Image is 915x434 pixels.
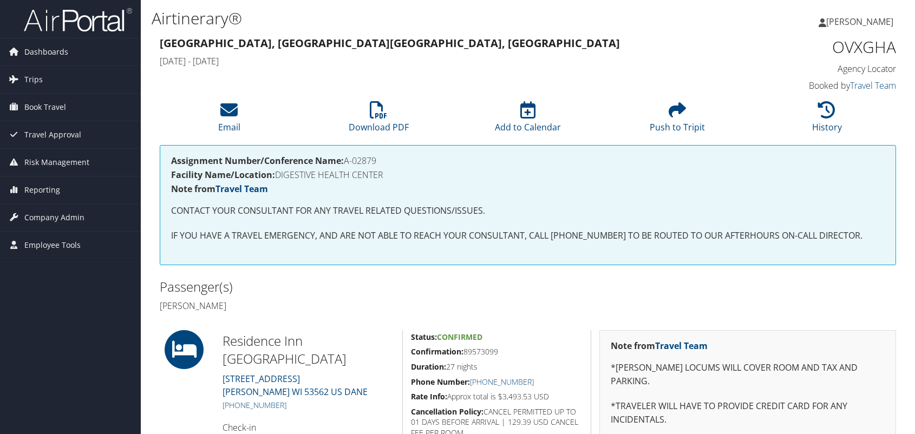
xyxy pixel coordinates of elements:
[495,107,561,133] a: Add to Calendar
[724,80,897,91] h4: Booked by
[411,361,583,372] h5: 27 nights
[215,183,268,195] a: Travel Team
[160,36,620,50] strong: [GEOGRAPHIC_DATA], [GEOGRAPHIC_DATA] [GEOGRAPHIC_DATA], [GEOGRAPHIC_DATA]
[223,373,368,398] a: [STREET_ADDRESS][PERSON_NAME] WI 53562 US DANE
[411,346,583,357] h5: 89573099
[411,332,437,342] strong: Status:
[171,204,885,218] p: CONTACT YOUR CONSULTANT FOR ANY TRAVEL RELATED QUESTIONS/ISSUES.
[24,66,43,93] span: Trips
[24,121,81,148] span: Travel Approval
[160,55,708,67] h4: [DATE] - [DATE]
[24,232,81,259] span: Employee Tools
[611,340,708,352] strong: Note from
[223,400,286,410] a: [PHONE_NUMBER]
[218,107,240,133] a: Email
[411,346,463,357] strong: Confirmation:
[812,107,842,133] a: History
[724,63,897,75] h4: Agency Locator
[160,278,520,296] h2: Passenger(s)
[819,5,904,38] a: [PERSON_NAME]
[171,156,885,165] h4: A-02879
[160,300,520,312] h4: [PERSON_NAME]
[24,176,60,203] span: Reporting
[24,204,84,231] span: Company Admin
[223,422,395,433] h4: Check-in
[650,107,705,133] a: Push to Tripit
[24,38,68,65] span: Dashboards
[24,7,132,32] img: airportal-logo.png
[24,94,66,121] span: Book Travel
[171,169,275,181] strong: Facility Name/Location:
[171,229,885,243] p: IF YOU HAVE A TRAVEL EMERGENCY, AND ARE NOT ABLE TO REACH YOUR CONSULTANT, CALL [PHONE_NUMBER] TO...
[411,391,447,402] strong: Rate Info:
[171,170,885,179] h4: DIGESTIVE HEALTH CENTER
[655,340,708,352] a: Travel Team
[850,80,896,91] a: Travel Team
[470,377,534,387] a: [PHONE_NUMBER]
[411,377,470,387] strong: Phone Number:
[411,361,446,372] strong: Duration:
[437,332,482,342] span: Confirmed
[349,107,409,133] a: Download PDF
[611,399,885,427] p: *TRAVELER WILL HAVE TO PROVIDE CREDIT CARD FOR ANY INCIDENTALS.
[411,406,483,417] strong: Cancellation Policy:
[826,16,893,28] span: [PERSON_NAME]
[223,332,395,368] h2: Residence Inn [GEOGRAPHIC_DATA]
[411,391,583,402] h5: Approx total is $3,493.53 USD
[724,36,897,58] h1: OVXGHA
[171,183,268,195] strong: Note from
[171,155,344,167] strong: Assignment Number/Conference Name:
[611,361,885,389] p: *[PERSON_NAME] LOCUMS WILL COVER ROOM AND TAX AND PARKING.
[152,7,653,30] h1: Airtinerary®
[24,149,89,176] span: Risk Management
